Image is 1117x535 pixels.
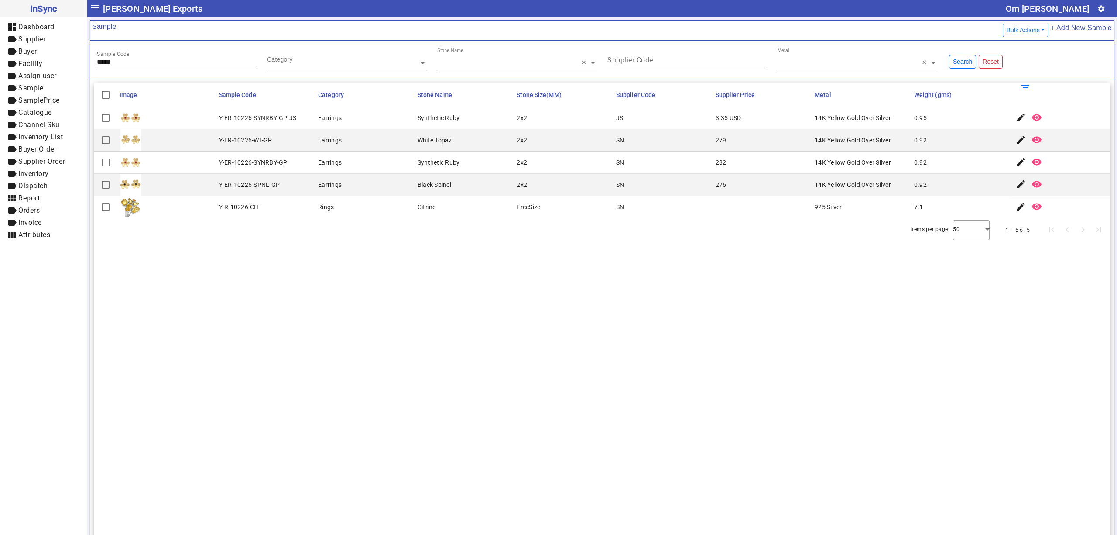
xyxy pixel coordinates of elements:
span: Dashboard [18,23,55,31]
div: Y-ER-10226-SPNL-GP [219,180,280,189]
mat-icon: edit [1016,201,1026,212]
div: SN [616,158,624,167]
span: Invoice [18,218,42,227]
span: Catalogue [18,108,52,117]
span: Supplier Order [18,157,65,166]
mat-icon: label [7,120,17,130]
mat-icon: label [7,34,17,45]
div: Y-R-10226-CIT [219,203,260,211]
mat-icon: remove_red_eye [1031,179,1042,190]
div: Metal [778,47,789,54]
div: Synthetic Ruby [418,114,460,122]
mat-icon: label [7,95,17,106]
mat-icon: remove_red_eye [1031,157,1042,167]
button: Search [949,55,976,69]
div: 14K Yellow Gold Over Silver [815,180,891,189]
div: 14K Yellow Gold Over Silver [815,136,891,145]
div: 0.92 [914,158,927,167]
mat-icon: label [7,71,17,81]
img: 8d66120e-baf5-44a7-8469-405a23745211 [120,152,141,173]
div: 7.1 [914,203,923,211]
div: 1 – 5 of 5 [1005,226,1030,235]
img: 0ef0625a-168a-4490-8266-14b0b5cf27a8 [120,107,141,129]
div: Y-ER-10226-SYNRBY-GP [219,158,288,167]
div: 2x2 [517,158,527,167]
img: f42eadd1-85c0-4922-9962-13ab08994acb [120,174,141,196]
mat-label: Sample Code [97,51,130,57]
mat-icon: edit [1016,135,1026,145]
mat-icon: label [7,46,17,57]
div: SN [616,203,624,211]
div: White Topaz [418,136,452,145]
span: Orders [18,206,40,214]
div: FreeSize [517,203,540,211]
span: Clear all [582,59,589,67]
div: Black Spinel [418,180,451,189]
div: Earrings [318,180,342,189]
div: Earrings [318,158,342,167]
span: Image [120,91,137,98]
mat-icon: label [7,205,17,216]
mat-icon: menu [90,3,100,13]
span: Assign user [18,72,57,80]
span: Report [18,194,40,202]
div: 14K Yellow Gold Over Silver [815,158,891,167]
span: [PERSON_NAME] Exports [103,2,202,16]
mat-icon: label [7,83,17,93]
div: 925 Silver [815,203,842,211]
mat-icon: remove_red_eye [1031,112,1042,123]
mat-icon: remove_red_eye [1031,201,1042,212]
mat-icon: label [7,169,17,179]
span: Stone Name [418,91,452,98]
div: Y-ER-10226-WT-GP [219,136,272,145]
span: Supplier [18,35,45,43]
mat-icon: edit [1016,157,1026,167]
div: 0.92 [914,180,927,189]
span: Supplier Code [616,91,655,98]
mat-icon: view_module [7,230,17,240]
div: 2x2 [517,180,527,189]
span: Category [318,91,344,98]
div: 0.95 [914,114,927,122]
mat-icon: edit [1016,179,1026,190]
mat-icon: label [7,107,17,118]
mat-icon: label [7,132,17,142]
div: 276 [716,180,726,189]
mat-icon: settings [1097,5,1105,13]
mat-icon: remove_red_eye [1031,135,1042,145]
span: Weight (gms) [914,91,952,98]
mat-label: Supplier Code [607,56,653,64]
span: Sample [18,84,43,92]
div: Rings [318,203,334,211]
span: Stone Size(MM) [517,91,561,98]
img: 4f6689a9-6ca2-48c2-b39b-d278db6771ea [120,129,141,151]
div: Citrine [418,203,436,211]
mat-icon: filter_list [1020,83,1031,93]
mat-icon: label [7,217,17,228]
span: Clear all [922,59,929,67]
button: Reset [979,55,1003,69]
span: InSync [7,2,80,16]
div: Synthetic Ruby [418,158,460,167]
span: Buyer [18,47,37,55]
div: Stone Name [437,47,463,54]
div: 282 [716,158,726,167]
mat-icon: dashboard [7,22,17,32]
div: 0.92 [914,136,927,145]
span: Dispatch [18,182,48,190]
span: Metal [815,91,831,98]
div: Y-ER-10226-SYNRBY-GP-JS [219,114,297,122]
div: JS [616,114,624,122]
mat-icon: view_module [7,193,17,204]
mat-icon: label [7,59,17,69]
span: SamplePrice [18,96,60,104]
div: Category [267,55,293,64]
span: Supplier Price [716,91,755,98]
span: Inventory List [18,133,63,141]
img: Y-R-10226_7.1gms_4+x+8_Free+Size_Citrine_24+x+20_SN.JPG [120,196,141,218]
span: Channel Sku [18,121,60,129]
div: SN [616,136,624,145]
div: 2x2 [517,114,527,122]
mat-icon: label [7,144,17,155]
div: Earrings [318,114,342,122]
